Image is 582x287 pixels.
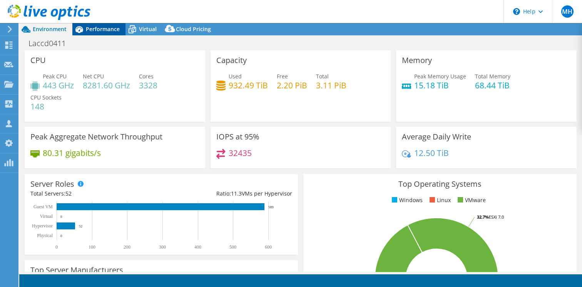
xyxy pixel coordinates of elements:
[30,102,62,111] h4: 148
[139,81,157,90] h4: 3328
[89,244,95,250] text: 100
[229,81,268,90] h4: 932.49 TiB
[30,56,46,65] h3: CPU
[30,133,162,141] h3: Peak Aggregate Network Throughput
[60,215,62,219] text: 0
[65,190,72,197] span: 52
[268,205,274,209] text: 589
[161,189,292,198] div: Ratio: VMs per Hypervisor
[194,244,201,250] text: 400
[316,73,329,80] span: Total
[83,81,130,90] h4: 8281.60 GHz
[30,189,161,198] div: Total Servers:
[43,81,74,90] h4: 443 GHz
[414,81,466,90] h4: 15.18 TiB
[33,25,67,33] span: Environment
[30,266,123,274] h3: Top Server Manufacturers
[79,224,82,228] text: 52
[309,180,571,188] h3: Top Operating Systems
[55,244,58,250] text: 0
[216,133,259,141] h3: IOPS at 95%
[32,223,53,229] text: Hypervisor
[40,214,53,219] text: Virtual
[60,234,62,238] text: 0
[176,25,211,33] span: Cloud Pricing
[86,25,120,33] span: Performance
[30,94,62,101] span: CPU Sockets
[402,133,471,141] h3: Average Daily Write
[414,73,466,80] span: Peak Memory Usage
[414,149,449,157] h4: 12.50 TiB
[139,25,157,33] span: Virtual
[124,244,130,250] text: 200
[229,244,236,250] text: 500
[159,244,166,250] text: 300
[489,214,504,220] tspan: ESXi 7.0
[139,73,154,80] span: Cores
[477,214,489,220] tspan: 32.7%
[229,73,242,80] span: Used
[390,196,423,204] li: Windows
[513,8,520,15] svg: \n
[83,73,104,80] span: Net CPU
[277,81,307,90] h4: 2.20 PiB
[231,190,242,197] span: 11.3
[265,244,272,250] text: 600
[456,196,486,204] li: VMware
[37,233,53,238] text: Physical
[25,39,78,48] h1: Laccd0411
[475,73,510,80] span: Total Memory
[402,56,432,65] h3: Memory
[43,73,67,80] span: Peak CPU
[229,149,252,157] h4: 32435
[475,81,510,90] h4: 68.44 TiB
[43,149,101,157] h4: 80.31 gigabits/s
[216,56,247,65] h3: Capacity
[316,81,346,90] h4: 3.11 PiB
[277,73,288,80] span: Free
[561,5,574,18] span: MH
[30,180,74,188] h3: Server Roles
[33,204,53,209] text: Guest VM
[428,196,451,204] li: Linux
